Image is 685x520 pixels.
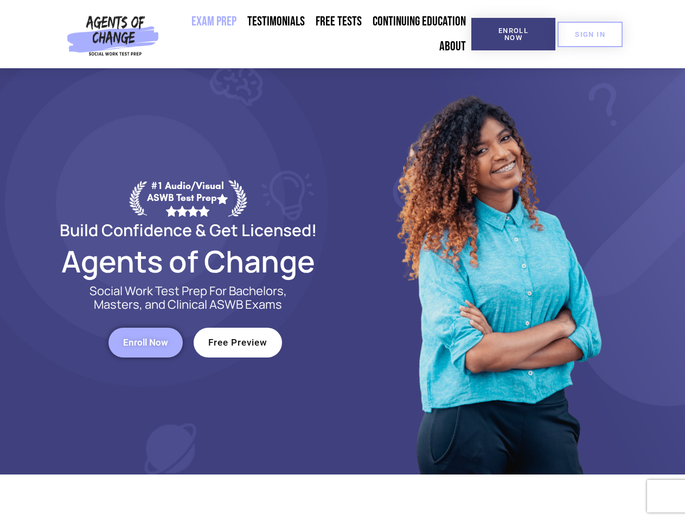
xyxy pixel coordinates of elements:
a: Free Preview [194,328,282,357]
nav: Menu [163,9,471,59]
span: Enroll Now [489,27,538,41]
a: About [434,34,471,59]
h2: Agents of Change [34,249,343,274]
h2: Build Confidence & Get Licensed! [34,222,343,238]
p: Social Work Test Prep For Bachelors, Masters, and Clinical ASWB Exams [77,284,299,311]
a: Free Tests [310,9,367,34]
img: Website Image 1 (1) [389,68,606,474]
a: Enroll Now [108,328,183,357]
span: SIGN IN [575,31,605,38]
a: Testimonials [242,9,310,34]
a: Enroll Now [471,18,555,50]
span: Enroll Now [123,338,168,347]
span: Free Preview [208,338,267,347]
a: Continuing Education [367,9,471,34]
div: #1 Audio/Visual ASWB Test Prep [147,180,228,216]
a: Exam Prep [186,9,242,34]
a: SIGN IN [558,22,623,47]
